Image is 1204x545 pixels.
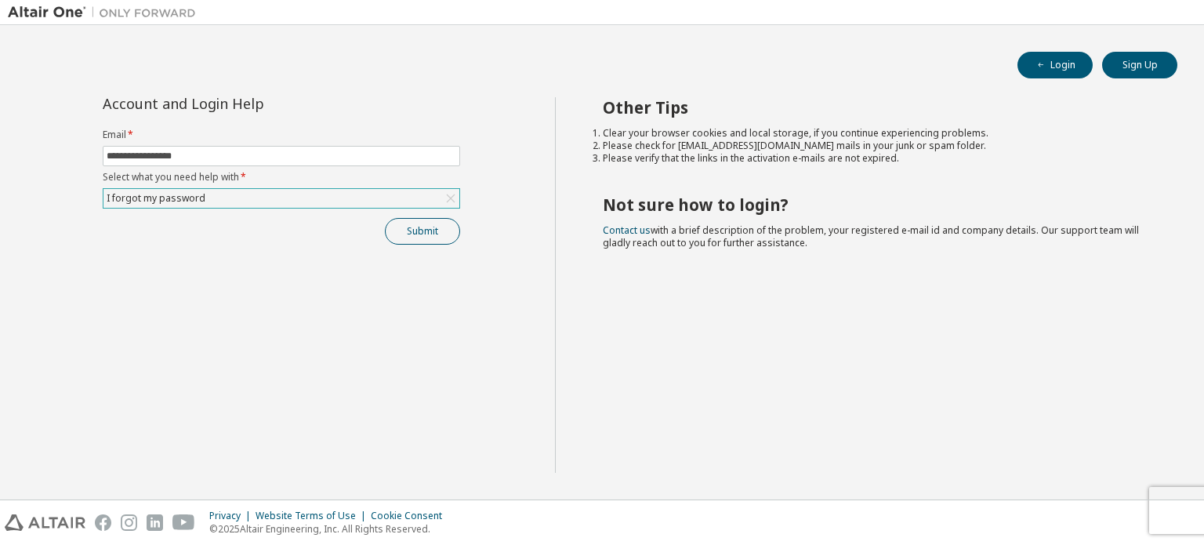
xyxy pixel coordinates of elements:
[603,127,1150,140] li: Clear your browser cookies and local storage, if you continue experiencing problems.
[603,194,1150,215] h2: Not sure how to login?
[103,129,460,141] label: Email
[385,218,460,245] button: Submit
[371,510,451,522] div: Cookie Consent
[603,152,1150,165] li: Please verify that the links in the activation e-mails are not expired.
[5,514,85,531] img: altair_logo.svg
[104,190,208,207] div: I forgot my password
[8,5,204,20] img: Altair One
[209,522,451,536] p: © 2025 Altair Engineering, Inc. All Rights Reserved.
[603,223,651,237] a: Contact us
[147,514,163,531] img: linkedin.svg
[1017,52,1093,78] button: Login
[95,514,111,531] img: facebook.svg
[1102,52,1177,78] button: Sign Up
[603,97,1150,118] h2: Other Tips
[603,223,1139,249] span: with a brief description of the problem, your registered e-mail id and company details. Our suppo...
[209,510,256,522] div: Privacy
[103,189,459,208] div: I forgot my password
[603,140,1150,152] li: Please check for [EMAIL_ADDRESS][DOMAIN_NAME] mails in your junk or spam folder.
[121,514,137,531] img: instagram.svg
[103,171,460,183] label: Select what you need help with
[172,514,195,531] img: youtube.svg
[256,510,371,522] div: Website Terms of Use
[103,97,389,110] div: Account and Login Help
